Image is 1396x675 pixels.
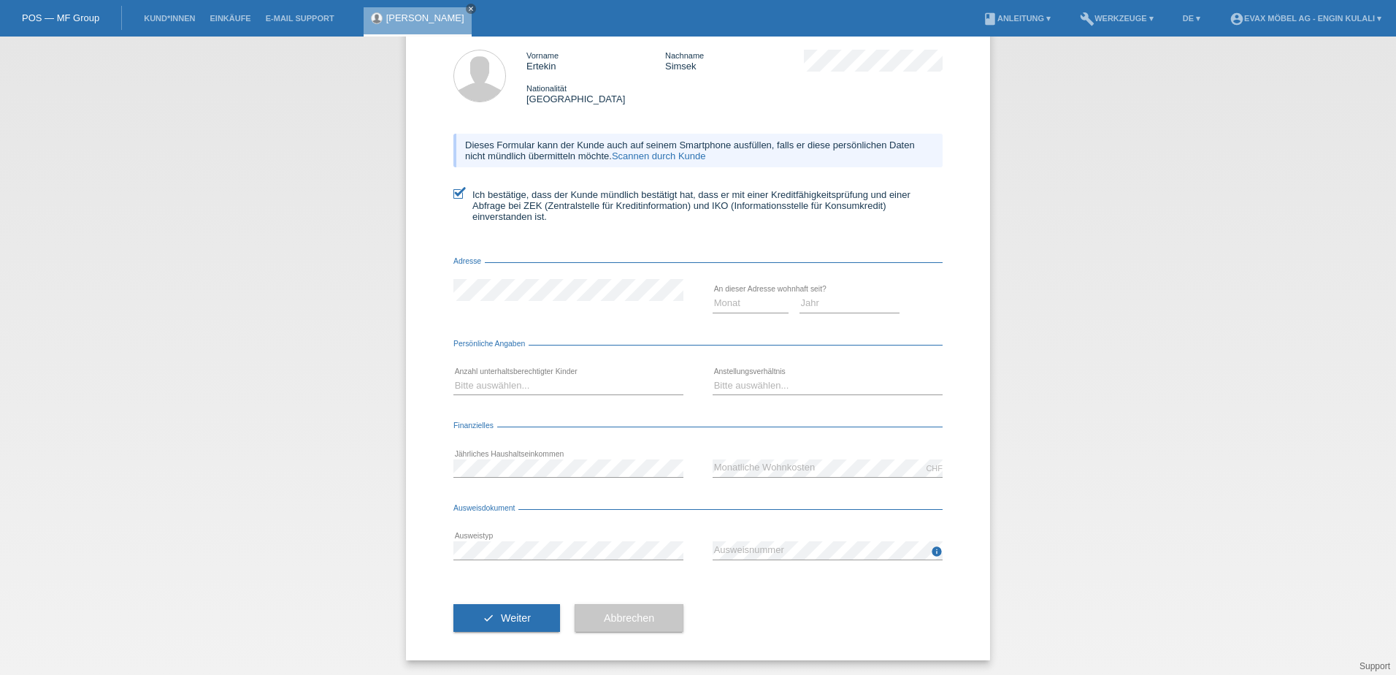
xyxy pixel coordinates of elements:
[453,257,485,265] span: Adresse
[453,604,560,632] button: check Weiter
[1080,12,1094,26] i: build
[665,50,804,72] div: Simsek
[1222,14,1389,23] a: account_circleEVAX Möbel AG - Engin Kulali ▾
[1359,661,1390,671] a: Support
[1073,14,1161,23] a: buildWerkzeuge ▾
[483,612,494,624] i: check
[1230,12,1244,26] i: account_circle
[983,12,997,26] i: book
[575,604,683,632] button: Abbrechen
[604,612,654,624] span: Abbrechen
[501,612,531,624] span: Weiter
[453,504,518,512] span: Ausweisdokument
[1176,14,1208,23] a: DE ▾
[467,5,475,12] i: close
[526,50,665,72] div: Ertekin
[975,14,1058,23] a: bookAnleitung ▾
[526,83,665,104] div: [GEOGRAPHIC_DATA]
[258,14,342,23] a: E-Mail Support
[453,422,497,430] span: Finanzielles
[931,550,943,559] a: info
[526,51,559,60] span: Vorname
[22,12,99,23] a: POS — MF Group
[137,14,202,23] a: Kund*innen
[453,189,943,222] label: Ich bestätige, dass der Kunde mündlich bestätigt hat, dass er mit einer Kreditfähigkeitsprüfung u...
[202,14,258,23] a: Einkäufe
[931,546,943,557] i: info
[612,150,706,161] a: Scannen durch Kunde
[526,84,567,93] span: Nationalität
[466,4,476,14] a: close
[453,340,529,348] span: Persönliche Angaben
[926,464,943,473] div: CHF
[665,51,704,60] span: Nachname
[453,134,943,167] div: Dieses Formular kann der Kunde auch auf seinem Smartphone ausfüllen, falls er diese persönlichen ...
[386,12,464,23] a: [PERSON_NAME]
